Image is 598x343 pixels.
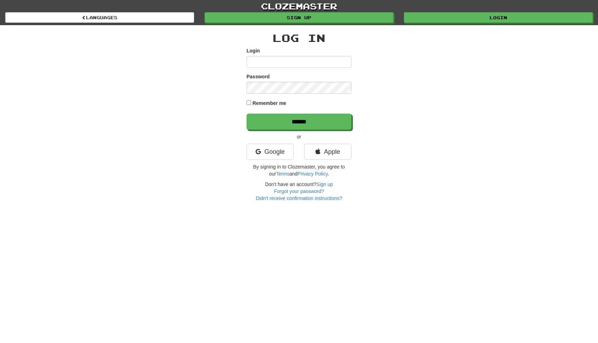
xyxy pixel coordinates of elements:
a: Forgot your password? [274,188,324,194]
a: Apple [304,144,351,160]
a: Languages [5,12,194,23]
label: Login [247,47,260,54]
p: or [247,133,351,140]
label: Remember me [252,100,286,107]
a: Privacy Policy [298,171,328,177]
a: Sign up [205,12,393,23]
div: Don't have an account? [247,181,351,202]
a: Google [247,144,294,160]
a: Login [404,12,593,23]
h2: Log In [247,32,351,44]
p: By signing in to Clozemaster, you agree to our and . [247,163,351,177]
a: Didn't receive confirmation instructions? [256,195,342,201]
a: Terms [276,171,289,177]
label: Password [247,73,270,80]
a: Sign up [316,181,333,187]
